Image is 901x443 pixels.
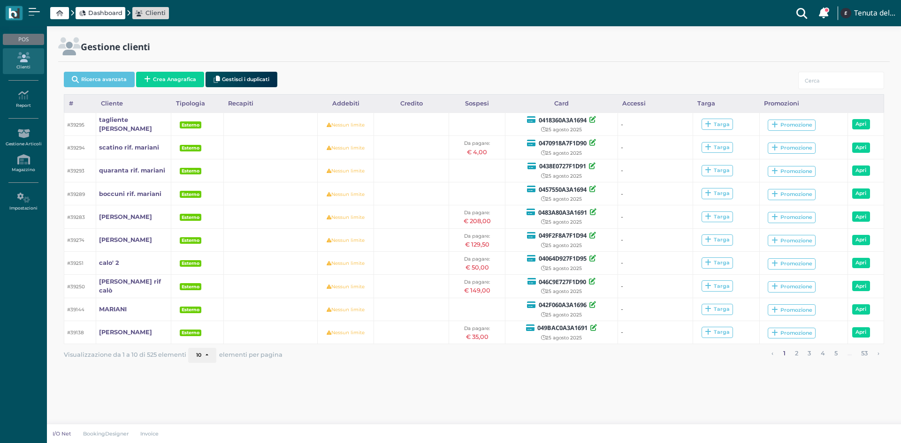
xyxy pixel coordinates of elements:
div: Tipologia [171,95,224,113]
div: Targa [705,167,730,174]
b: Esterno [182,330,199,335]
small: 25 agosto 2025 [541,219,582,225]
b: 0418360A3A1694 [539,116,587,124]
small: #39251 [67,260,84,266]
a: Magazzino [3,150,44,176]
a: Clienti [3,48,44,74]
small: #39289 [67,191,85,197]
small: 25 agosto 2025 [541,150,582,156]
b: scatino rif. mariani [99,144,159,151]
div: elementi per pagina [188,348,283,363]
div: Targa [705,283,730,290]
img: ... [840,8,851,18]
div: Recapiti [224,95,318,113]
div: Targa [693,95,760,113]
b: [PERSON_NAME] [99,236,152,243]
div: Promozione [771,283,812,290]
a: Report [3,86,44,112]
div: Promozioni [759,95,848,113]
div: Addebiti [318,95,374,113]
td: - [618,275,693,298]
div: Promozione [771,260,812,267]
div: Targa [705,236,730,243]
small: Nessun limite [327,168,365,174]
b: tagliente [PERSON_NAME] [99,116,152,132]
div: Card [505,95,618,113]
b: Esterno [182,192,199,197]
img: logo [8,8,19,19]
a: Apri [852,165,870,176]
a: [PERSON_NAME] rif calò [99,277,168,295]
b: Esterno [182,145,199,150]
div: € 35,00 [452,332,503,341]
b: Esterno [182,168,199,173]
a: Apri [852,143,870,153]
small: 25 agosto 2025 [541,242,582,248]
small: Da pagare: [464,140,490,146]
div: Targa [705,329,730,336]
a: Apri [852,304,870,315]
small: #39293 [67,168,84,174]
td: - [618,321,693,344]
small: Nessun limite [327,145,365,151]
b: MARIANI [99,306,127,313]
small: Da pagare: [464,279,490,285]
td: - [618,113,693,136]
div: € 149,00 [452,286,503,295]
small: 25 agosto 2025 [541,335,582,341]
b: 0483A80A3A1691 [538,208,587,217]
a: alla pagina 1 [780,348,788,360]
a: [PERSON_NAME] [99,212,152,221]
small: Nessun limite [327,191,365,197]
a: alla pagina 2 [792,348,802,360]
b: [PERSON_NAME] rif calò [99,278,161,294]
div: Credito [374,95,449,113]
a: Apri [852,211,870,222]
a: pagina precedente [769,348,777,360]
div: Targa [705,213,730,220]
span: Visualizzazione da 1 a 10 di 525 elementi [64,348,186,361]
b: 0438E0727F1D91 [539,162,586,170]
b: Esterno [182,122,199,128]
td: - [618,205,693,228]
small: 25 agosto 2025 [541,312,582,318]
small: #39283 [67,214,85,220]
div: € 208,00 [452,217,503,225]
small: Da pagare: [464,233,490,239]
small: Da pagare: [464,325,490,331]
b: 049F2F8A7F1D94 [539,231,587,240]
a: Apri [852,327,870,338]
td: - [618,298,693,321]
div: Promozione [771,330,812,337]
div: Promozione [771,121,812,128]
div: € 4,00 [452,148,503,157]
b: Esterno [182,284,199,289]
a: alla pagina 5 [832,348,841,360]
div: Promozione [771,144,812,151]
b: [PERSON_NAME] [99,213,152,220]
a: [PERSON_NAME] [99,235,152,244]
a: ... Tenuta del Barco [839,2,895,24]
a: scatino rif. mariani [99,143,159,152]
small: Nessun limite [327,237,365,243]
a: quaranta rif. mariani [99,166,165,175]
span: Dashboard [88,8,122,17]
input: Cerca [798,72,884,89]
a: Apri [852,258,870,268]
button: Ricerca avanzata [64,72,135,87]
div: € 50,00 [452,263,503,272]
small: #39144 [67,307,84,313]
small: Da pagare: [464,256,490,262]
div: Promozione [771,307,812,314]
a: alla pagina 3 [805,348,814,360]
b: Esterno [182,215,199,220]
small: #39250 [67,284,85,290]
b: quaranta rif. mariani [99,167,165,174]
div: POS [3,34,44,45]
a: Impostazioni [3,189,44,215]
div: Targa [705,306,730,313]
small: 25 agosto 2025 [541,265,582,271]
small: Nessun limite [327,214,365,220]
div: Promozione [771,237,812,244]
small: 25 agosto 2025 [541,173,582,179]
